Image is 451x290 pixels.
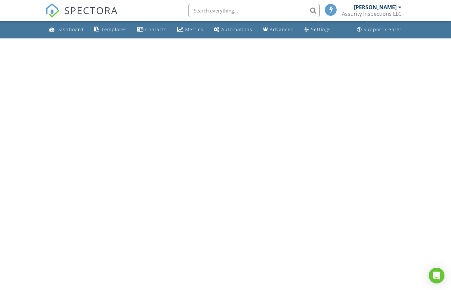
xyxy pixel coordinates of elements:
a: Contacts [135,24,169,36]
a: Support Center [354,24,404,36]
div: Open Intercom Messenger [429,268,444,283]
div: Templates [101,26,127,33]
span: SPECTORA [64,3,118,17]
div: Dashboard [56,26,84,33]
a: Advanced [260,24,297,36]
a: Dashboard [47,24,86,36]
div: Support Center [363,26,402,33]
div: Contacts [145,26,167,33]
div: Automations [221,26,252,33]
div: Advanced [270,26,294,33]
div: [PERSON_NAME] [354,4,397,11]
a: Settings [302,24,333,36]
a: Automations (Basic) [211,24,255,36]
div: Assurity Inspections LLC [342,11,402,17]
a: Templates [91,24,129,36]
img: The Best Home Inspection Software - Spectora [45,3,60,18]
div: Metrics [185,26,203,33]
input: Search everything... [188,4,320,17]
div: Settings [311,26,331,33]
a: SPECTORA [45,9,118,23]
a: Metrics [175,24,206,36]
